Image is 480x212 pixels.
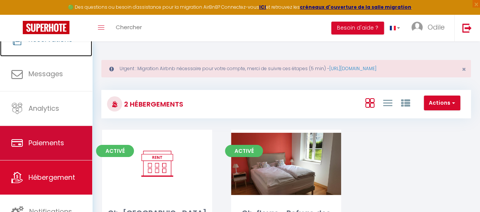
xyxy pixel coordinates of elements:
[401,96,410,109] a: Vue par Groupe
[462,23,472,33] img: logout
[331,22,384,35] button: Besoin d'aide ?
[411,22,423,33] img: ...
[428,22,445,32] span: Odile
[28,104,59,113] span: Analytics
[424,96,460,111] button: Actions
[462,64,466,74] span: ×
[6,3,29,26] button: Ouvrir le widget de chat LiveChat
[383,96,392,109] a: Vue en Liste
[28,35,72,44] span: Réservations
[23,21,69,34] img: Super Booking
[462,66,466,73] button: Close
[110,15,148,41] a: Chercher
[101,60,471,77] div: Urgent : Migration Airbnb nécessaire pour votre compte, merci de suivre ces étapes (5 min) -
[406,15,454,41] a: ... Odile
[365,96,374,109] a: Vue en Box
[329,65,376,72] a: [URL][DOMAIN_NAME]
[28,173,75,182] span: Hébergement
[122,96,183,113] h3: 2 Hébergements
[259,4,266,10] a: ICI
[225,145,263,157] span: Activé
[96,145,134,157] span: Activé
[300,4,411,10] a: créneaux d'ouverture de la salle migration
[116,23,142,31] span: Chercher
[28,69,63,79] span: Messages
[28,138,64,148] span: Paiements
